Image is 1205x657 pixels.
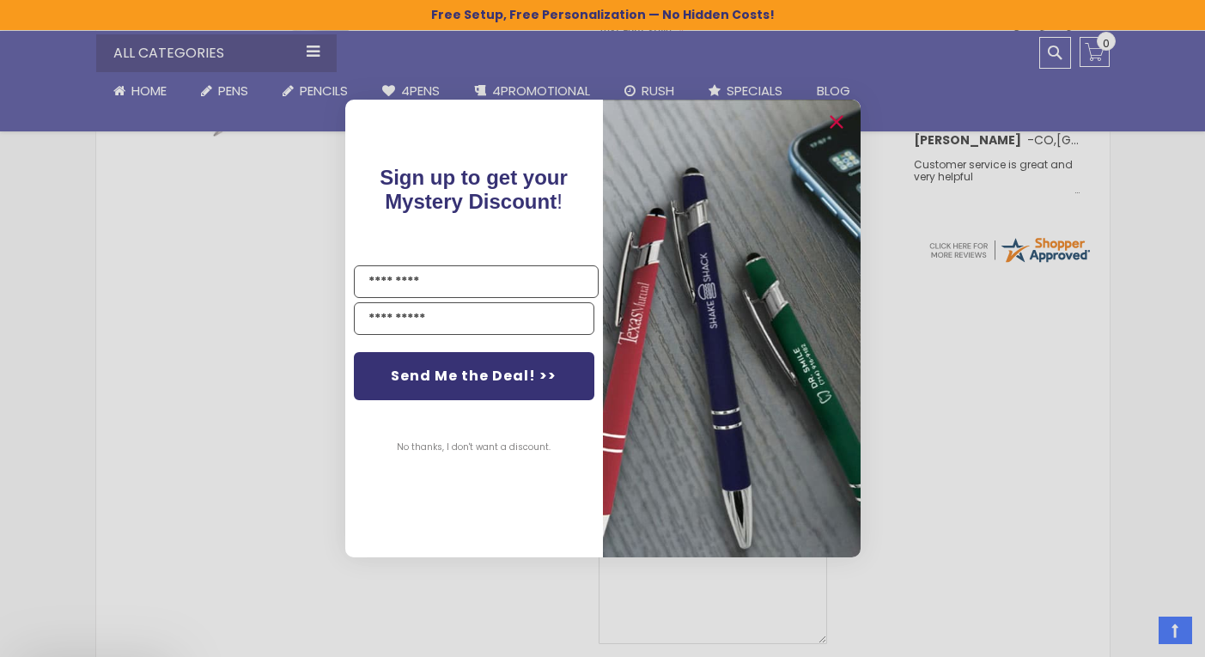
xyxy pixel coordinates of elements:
[380,166,568,213] span: Sign up to get your Mystery Discount
[388,426,559,469] button: No thanks, I don't want a discount.
[603,100,861,557] img: pop-up-image
[380,166,568,213] span: !
[354,352,594,400] button: Send Me the Deal! >>
[823,108,850,136] button: Close dialog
